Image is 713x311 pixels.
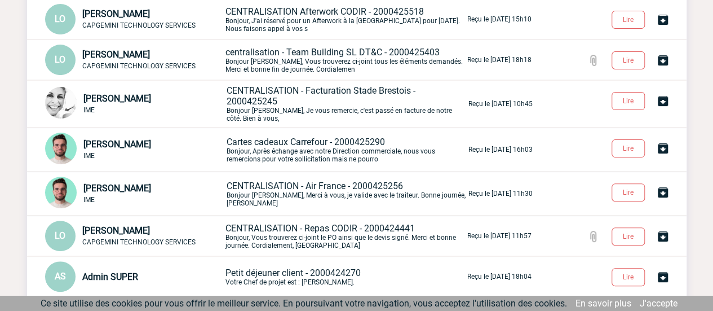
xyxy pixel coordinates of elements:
[603,54,656,65] a: Lire
[45,45,223,75] div: Conversation privée : Client - Agence
[45,133,224,167] div: Conversation privée : Client - Agence
[603,271,656,282] a: Lire
[612,51,645,69] button: Lire
[55,230,65,241] span: LO
[227,137,385,147] span: Cartes cadeaux Carrefour - 2000425290
[83,183,151,194] span: [PERSON_NAME]
[656,142,670,155] img: Archiver la conversation
[83,196,95,204] span: IME
[45,87,77,119] img: 103013-0.jpeg
[612,11,645,29] button: Lire
[612,268,645,286] button: Lire
[45,187,533,198] a: [PERSON_NAME] IME CENTRALISATION - Air France - 2000425256Bonjour [PERSON_NAME], Merci à vous, je...
[45,221,223,251] div: Conversation privée : Client - Agence
[603,230,656,241] a: Lire
[225,6,424,17] span: CENTRALISATION Afterwork CODIR - 2000425518
[55,14,65,24] span: LO
[640,298,677,309] a: J'accepte
[467,232,532,240] p: Reçu le [DATE] 11h57
[45,87,224,121] div: Conversation privée : Client - Agence
[612,92,645,110] button: Lire
[225,268,465,286] p: Votre Chef de projet est : [PERSON_NAME].
[225,47,440,58] span: centralisation - Team Building SL DT&C - 2000425403
[45,261,223,292] div: Conversation privée : Client - Agence
[225,47,465,73] p: Bonjour [PERSON_NAME], Vous trouverez ci-joint tous les éléments demandés. Merci et bonne fin de ...
[45,230,532,240] a: LO [PERSON_NAME] CAPGEMINI TECHNOLOGY SERVICES CENTRALISATION - Repas CODIR - 2000424441Bonjour, ...
[656,270,670,284] img: Archiver la conversation
[603,142,656,153] a: Lire
[612,139,645,157] button: Lire
[82,225,150,236] span: [PERSON_NAME]
[468,100,533,108] p: Reçu le [DATE] 10h45
[82,62,196,70] span: CAPGEMINI TECHNOLOGY SERVICES
[612,227,645,246] button: Lire
[45,270,532,281] a: AS Admin SUPER Petit déjeuner client - 2000424270Votre Chef de projet est : [PERSON_NAME]. Reçu l...
[467,56,532,64] p: Reçu le [DATE] 18h18
[468,146,533,154] p: Reçu le [DATE] 16h03
[83,106,95,114] span: IME
[45,98,533,108] a: [PERSON_NAME] IME CENTRALISATION - Facturation Stade Brestois - 2000425245Bonjour [PERSON_NAME], ...
[227,85,466,122] p: Bonjour [PERSON_NAME], Je vous remercie, c'est passé en facture de notre côté. Bien à vous,
[45,4,223,34] div: Conversation privée : Client - Agence
[612,183,645,202] button: Lire
[82,21,196,29] span: CAPGEMINI TECHNOLOGY SERVICES
[41,298,567,309] span: Ce site utilise des cookies pour vous offrir le meilleur service. En poursuivant votre navigation...
[82,8,150,19] span: [PERSON_NAME]
[603,95,656,106] a: Lire
[83,93,151,104] span: [PERSON_NAME]
[656,13,670,27] img: Archiver la conversation
[468,190,533,198] p: Reçu le [DATE] 11h30
[227,137,466,163] p: Bonjour, Après échange avec notre Direction commerciale, nous vous remercions pour votre sollicit...
[656,54,670,67] img: Archiver la conversation
[603,186,656,197] a: Lire
[225,268,361,278] span: Petit déjeuner client - 2000424270
[656,230,670,243] img: Archiver la conversation
[227,181,403,191] span: CENTRALISATION - Air France - 2000425256
[45,177,224,211] div: Conversation privée : Client - Agence
[656,94,670,108] img: Archiver la conversation
[225,223,465,249] p: Bonjour, Vous trouverez ci-joint le PO ainsi que le devis signé. Merci et bonne journée. Cordiale...
[603,14,656,24] a: Lire
[575,298,631,309] a: En savoir plus
[83,152,95,160] span: IME
[45,133,77,164] img: 121547-2.png
[227,181,466,207] p: Bonjour [PERSON_NAME], Merci à vous, je valide avec le traiteur. Bonne journée, [PERSON_NAME]
[467,15,532,23] p: Reçu le [DATE] 15h10
[55,271,66,282] span: AS
[82,271,138,282] span: Admin SUPER
[225,6,465,33] p: Bonjour, J'ai réservé pour un Afterwork à la [GEOGRAPHIC_DATA] pour [DATE]. Nous faisons appel à ...
[83,139,151,150] span: [PERSON_NAME]
[45,13,532,24] a: LO [PERSON_NAME] CAPGEMINI TECHNOLOGY SERVICES CENTRALISATION Afterwork CODIR - 2000425518Bonjour...
[656,186,670,199] img: Archiver la conversation
[82,238,196,246] span: CAPGEMINI TECHNOLOGY SERVICES
[45,143,533,154] a: [PERSON_NAME] IME Cartes cadeaux Carrefour - 2000425290Bonjour, Après échange avec notre Directio...
[467,273,532,281] p: Reçu le [DATE] 18h04
[82,49,150,60] span: [PERSON_NAME]
[55,54,65,65] span: LO
[225,223,415,234] span: CENTRALISATION - Repas CODIR - 2000424441
[45,54,532,64] a: LO [PERSON_NAME] CAPGEMINI TECHNOLOGY SERVICES centralisation - Team Building SL DT&C - 200042540...
[45,177,77,208] img: 121547-2.png
[227,85,415,107] span: CENTRALISATION - Facturation Stade Brestois - 2000425245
